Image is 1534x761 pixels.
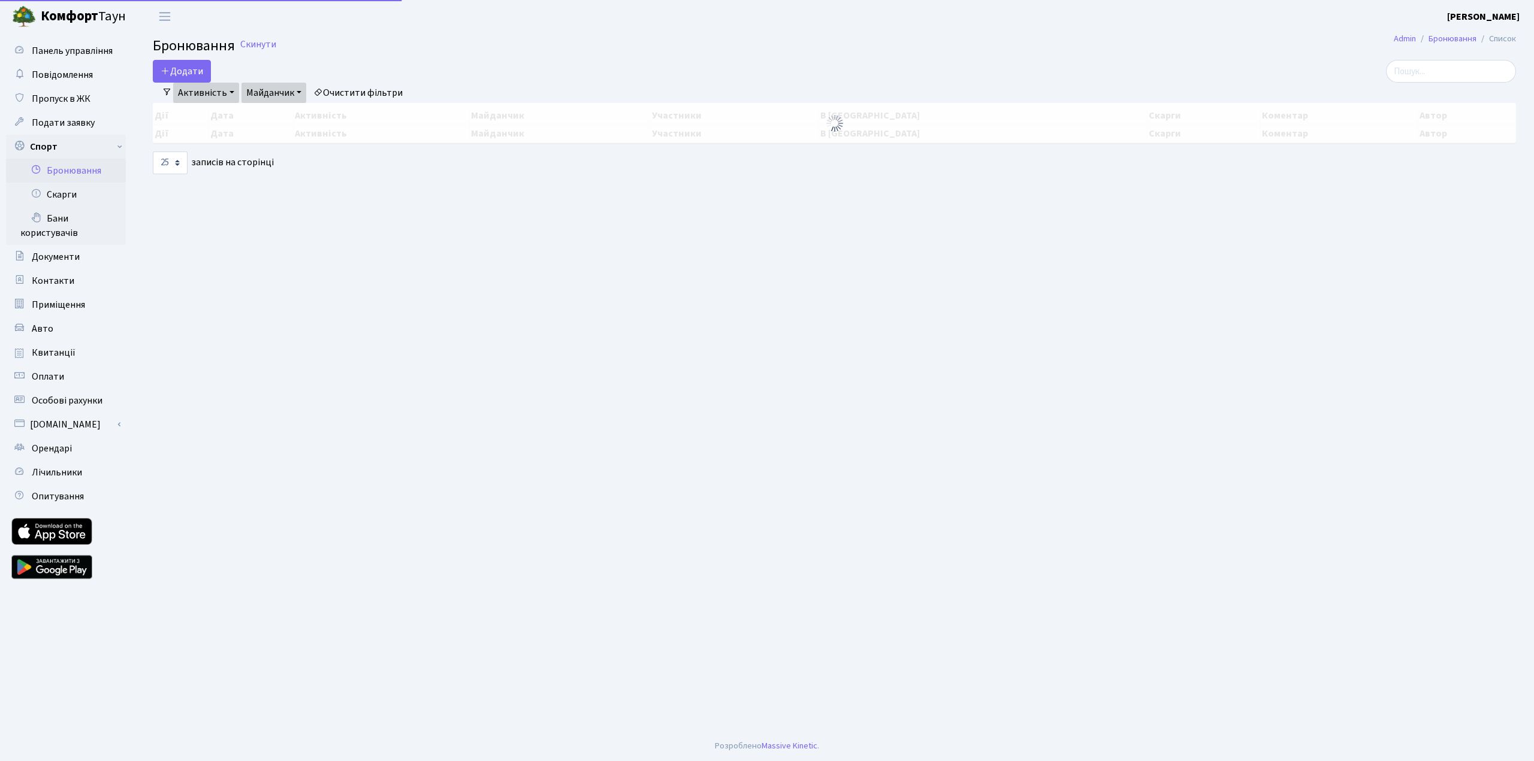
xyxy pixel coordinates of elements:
[6,269,126,293] a: Контакти
[1394,32,1416,45] a: Admin
[32,394,102,407] span: Особові рахунки
[6,460,126,484] a: Лічильники
[6,207,126,245] a: Бани користувачів
[41,7,98,26] b: Комфорт
[6,317,126,341] a: Авто
[32,116,95,129] span: Подати заявку
[241,83,306,103] a: Майданчик
[32,92,90,105] span: Пропуск в ЖК
[173,83,239,103] a: Активність
[309,83,407,103] a: Очистити фільтри
[6,159,126,183] a: Бронювання
[153,151,274,174] label: записів на сторінці
[6,87,126,111] a: Пропуск в ЖК
[6,111,126,135] a: Подати заявку
[762,739,817,752] a: Massive Kinetic
[6,484,126,508] a: Опитування
[6,245,126,269] a: Документи
[32,44,113,57] span: Панель управління
[153,60,211,83] button: Додати
[32,68,93,81] span: Повідомлення
[32,274,74,287] span: Контакти
[6,63,126,87] a: Повідомлення
[240,39,276,50] a: Скинути
[6,436,126,460] a: Орендарі
[825,114,844,133] img: Обробка...
[32,322,53,335] span: Авто
[153,35,235,56] span: Бронювання
[1447,10,1520,23] b: [PERSON_NAME]
[6,293,126,317] a: Приміщення
[6,183,126,207] a: Скарги
[32,346,76,359] span: Квитанції
[150,7,180,26] button: Переключити навігацію
[41,7,126,27] span: Таун
[6,365,126,389] a: Оплати
[6,39,126,63] a: Панель управління
[1376,26,1534,51] nav: breadcrumb
[1429,32,1476,45] a: Бронювання
[32,466,82,479] span: Лічильники
[32,370,64,383] span: Оплати
[715,739,819,753] div: Розроблено .
[32,298,85,311] span: Приміщення
[1386,60,1516,83] input: Пошук...
[6,135,126,159] a: Спорт
[12,5,36,29] img: logo.png
[6,389,126,413] a: Особові рахунки
[32,250,80,263] span: Документи
[153,151,188,174] select: записів на сторінці
[32,442,72,455] span: Орендарі
[32,490,84,503] span: Опитування
[1476,32,1516,46] li: Список
[6,341,126,365] a: Квитанції
[1447,10,1520,24] a: [PERSON_NAME]
[6,413,126,436] a: [DOMAIN_NAME]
